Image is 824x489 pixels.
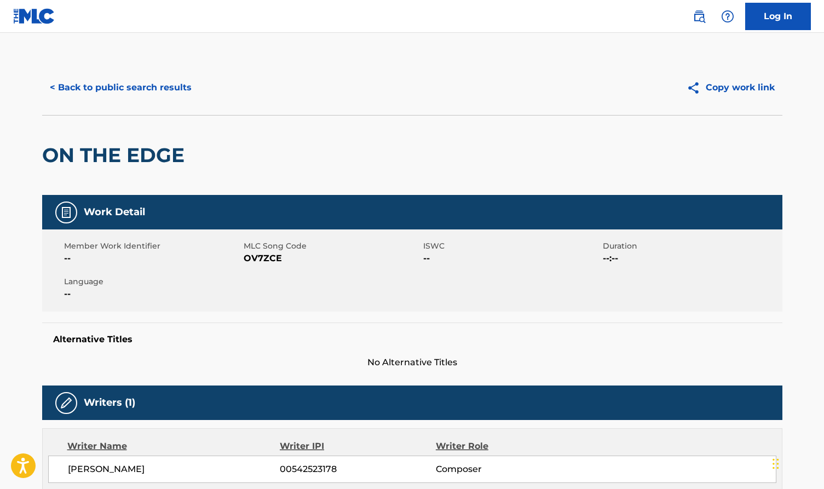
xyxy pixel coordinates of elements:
span: [PERSON_NAME] [68,463,280,476]
h5: Alternative Titles [53,334,771,345]
a: Log In [745,3,811,30]
span: Member Work Identifier [64,240,241,252]
span: ISWC [423,240,600,252]
img: help [721,10,734,23]
img: MLC Logo [13,8,55,24]
span: -- [64,252,241,265]
div: Drag [773,447,779,480]
span: Duration [603,240,780,252]
h5: Work Detail [84,206,145,218]
span: MLC Song Code [244,240,420,252]
span: -- [64,287,241,301]
button: < Back to public search results [42,74,199,101]
a: Public Search [688,5,710,27]
span: -- [423,252,600,265]
div: Writer Role [436,440,578,453]
img: Work Detail [60,206,73,219]
div: Writer IPI [280,440,436,453]
img: Writers [60,396,73,410]
button: Copy work link [679,74,782,101]
span: 00542523178 [280,463,435,476]
div: Writer Name [67,440,280,453]
h2: ON THE EDGE [42,143,190,168]
img: search [693,10,706,23]
span: Composer [436,463,578,476]
div: Help [717,5,739,27]
span: --:-- [603,252,780,265]
h5: Writers (1) [84,396,135,409]
span: No Alternative Titles [42,356,782,369]
span: Language [64,276,241,287]
img: Copy work link [687,81,706,95]
iframe: Chat Widget [769,436,824,489]
span: OV7ZCE [244,252,420,265]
